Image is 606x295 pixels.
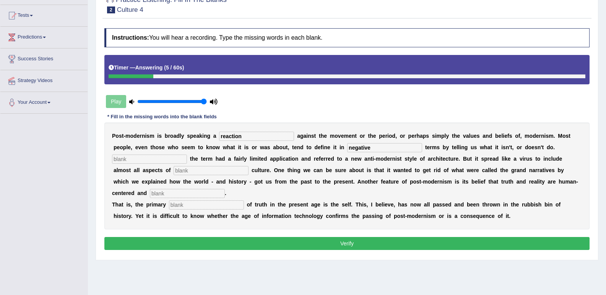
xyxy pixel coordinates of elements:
b: t [198,144,200,150]
b: s [535,144,538,150]
h4: You will hear a recording. Type the missing words in each blank. [104,28,590,47]
b: b [276,144,279,150]
b: i [544,133,546,139]
b: e [128,144,131,150]
b: e [349,133,352,139]
b: t [335,144,336,150]
b: o [120,144,123,150]
b: e [137,133,140,139]
b: e [203,156,206,162]
b: p [190,133,193,139]
b: o [515,133,518,139]
b: s [566,133,569,139]
b: t [150,144,152,150]
b: d [300,144,304,150]
b: a [483,133,486,139]
b: e [195,156,198,162]
b: t [122,133,124,139]
b: e [327,144,330,150]
b: a [304,133,307,139]
b: t [190,156,192,162]
b: a [273,144,276,150]
b: t [569,133,570,139]
b: t [452,133,454,139]
b: d [133,133,137,139]
b: s [509,133,512,139]
b: t [497,144,499,150]
b: t [368,133,370,139]
b: e [294,144,297,150]
b: i [501,144,503,150]
b: , [395,133,397,139]
b: e [141,144,144,150]
b: t [542,144,544,150]
input: blank [150,189,225,198]
b: o [279,144,283,150]
b: o [530,133,533,139]
b: i [251,156,253,162]
b: r [363,133,365,139]
b: ' [509,144,510,150]
b: , [520,133,522,139]
b: o [517,144,520,150]
b: a [196,133,199,139]
b: i [202,133,204,139]
b: w [260,144,264,150]
b: n [352,133,355,139]
b: a [487,144,491,150]
b: g [300,133,304,139]
b: h [172,144,175,150]
b: n [204,133,207,139]
b: s [159,144,162,150]
b: P [112,133,115,139]
b: d [176,133,180,139]
b: r [539,133,541,139]
b: r [430,144,432,150]
b: - [374,156,376,162]
b: r [326,156,328,162]
a: Success Stories [0,48,88,68]
b: i [290,156,292,162]
b: y [181,133,184,139]
b: g [207,133,210,139]
b: y [446,144,449,150]
b: ' [541,144,542,150]
button: Verify [104,237,590,250]
b: w [223,144,227,150]
b: ) [182,64,184,71]
b: n [541,133,544,139]
b: d [533,133,536,139]
b: o [562,133,566,139]
a: Tests [0,5,88,24]
b: a [345,156,348,162]
b: n [351,156,354,162]
b: l [458,144,460,150]
b: a [264,144,267,150]
b: r [206,156,208,162]
b: b [165,133,168,139]
b: u [470,133,474,139]
b: o [400,133,403,139]
b: s [546,133,549,139]
b: i [157,133,159,139]
b: y [244,156,247,162]
small: Culture 4 [117,6,143,13]
b: i [333,144,335,150]
b: t [201,156,203,162]
b: t [452,144,454,150]
b: h [321,133,324,139]
b: n [144,144,148,150]
b: h [484,144,487,150]
b: s [477,133,480,139]
b: e [504,133,507,139]
b: h [192,156,195,162]
b: Instructions: [112,34,149,41]
b: e [382,133,385,139]
b: t [289,156,291,162]
b: w [480,144,484,150]
b: s [311,133,314,139]
b: p [273,156,276,162]
b: h [227,144,231,150]
b: n [209,144,213,150]
b: o [528,144,532,150]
